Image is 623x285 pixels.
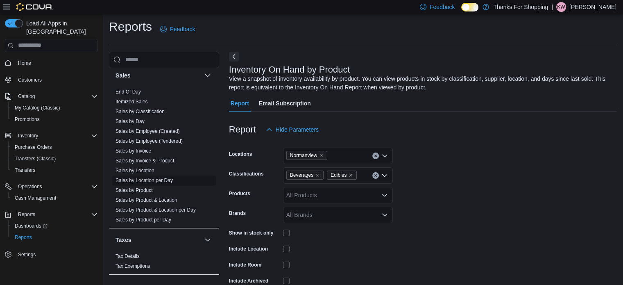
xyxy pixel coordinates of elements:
[116,263,150,269] span: Tax Exemptions
[18,93,35,100] span: Catalog
[18,251,36,258] span: Settings
[11,103,63,113] a: My Catalog (Classic)
[116,89,141,95] a: End Of Day
[116,207,196,213] span: Sales by Product & Location per Day
[15,210,39,219] button: Reports
[15,155,56,162] span: Transfers (Classic)
[276,125,319,134] span: Hide Parameters
[331,171,347,179] span: Edibles
[2,74,101,86] button: Customers
[430,3,455,11] span: Feedback
[15,131,41,141] button: Inventory
[229,52,239,62] button: Next
[157,21,198,37] a: Feedback
[18,60,31,66] span: Home
[461,3,478,11] input: Dark Mode
[15,75,45,85] a: Customers
[116,168,154,173] a: Sales by Location
[109,87,219,228] div: Sales
[11,103,97,113] span: My Catalog (Classic)
[116,98,148,105] span: Itemized Sales
[286,151,328,160] span: Normanview
[16,3,53,11] img: Cova
[203,235,213,245] button: Taxes
[116,253,140,259] a: Tax Details
[290,171,313,179] span: Beverages
[8,153,101,164] button: Transfers (Classic)
[315,173,320,178] button: Remove Beverages from selection in this group
[116,148,151,154] a: Sales by Invoice
[109,18,152,35] h1: Reports
[116,71,131,80] h3: Sales
[551,2,553,12] p: |
[2,181,101,192] button: Operations
[170,25,195,33] span: Feedback
[229,75,612,92] div: View a snapshot of inventory availability by product. You can view products in stock by classific...
[15,167,35,173] span: Transfers
[8,192,101,204] button: Cash Management
[2,130,101,141] button: Inventory
[381,172,388,179] button: Open list of options
[229,171,264,177] label: Classifications
[116,138,183,144] span: Sales by Employee (Tendered)
[15,131,97,141] span: Inventory
[116,89,141,95] span: End Of Day
[229,190,250,197] label: Products
[15,223,48,229] span: Dashboards
[116,119,145,124] a: Sales by Day
[15,105,60,111] span: My Catalog (Classic)
[116,157,174,164] span: Sales by Invoice & Product
[231,95,249,112] span: Report
[116,167,154,174] span: Sales by Location
[11,114,97,124] span: Promotions
[11,221,51,231] a: Dashboards
[109,251,219,274] div: Taxes
[11,165,39,175] a: Transfers
[15,75,97,85] span: Customers
[15,58,97,68] span: Home
[116,128,180,134] a: Sales by Employee (Created)
[2,57,101,69] button: Home
[18,132,38,139] span: Inventory
[259,95,311,112] span: Email Subscription
[116,263,150,269] a: Tax Exemptions
[8,164,101,176] button: Transfers
[263,121,322,138] button: Hide Parameters
[229,278,268,284] label: Include Archived
[116,158,174,164] a: Sales by Invoice & Product
[348,173,353,178] button: Remove Edibles from selection in this group
[116,109,165,114] a: Sales by Classification
[15,234,32,241] span: Reports
[116,197,177,203] span: Sales by Product & Location
[2,248,101,260] button: Settings
[8,102,101,114] button: My Catalog (Classic)
[286,171,324,180] span: Beverages
[557,2,565,12] span: KW
[11,142,97,152] span: Purchase Orders
[23,19,97,36] span: Load All Apps in [GEOGRAPHIC_DATA]
[11,193,59,203] a: Cash Management
[15,182,97,192] span: Operations
[11,114,43,124] a: Promotions
[2,209,101,220] button: Reports
[116,108,165,115] span: Sales by Classification
[381,192,388,198] button: Open list of options
[15,144,52,150] span: Purchase Orders
[15,116,40,123] span: Promotions
[229,246,268,252] label: Include Location
[493,2,548,12] p: Thanks For Shopping
[11,221,97,231] span: Dashboards
[15,249,97,259] span: Settings
[11,233,35,242] a: Reports
[18,183,42,190] span: Operations
[15,91,38,101] button: Catalog
[381,153,388,159] button: Open list of options
[319,153,324,158] button: Remove Normanview from selection in this group
[116,177,173,184] span: Sales by Location per Day
[11,154,59,164] a: Transfers (Classic)
[8,220,101,232] a: Dashboards
[15,210,97,219] span: Reports
[15,250,39,260] a: Settings
[203,71,213,80] button: Sales
[372,172,379,179] button: Clear input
